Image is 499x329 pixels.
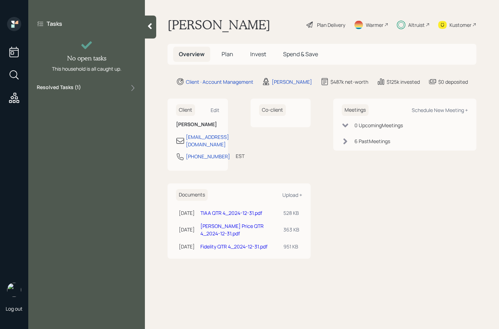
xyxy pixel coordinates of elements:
[176,122,219,128] h6: [PERSON_NAME]
[211,107,219,113] div: Edit
[438,78,468,86] div: $0 deposited
[179,243,195,250] div: [DATE]
[450,21,471,29] div: Kustomer
[317,21,345,29] div: Plan Delivery
[37,84,81,92] label: Resolved Tasks ( 1 )
[168,17,270,33] h1: [PERSON_NAME]
[222,50,233,58] span: Plan
[354,122,403,129] div: 0 Upcoming Meeting s
[179,50,205,58] span: Overview
[283,209,299,217] div: 528 KB
[186,78,253,86] div: Client · Account Management
[354,137,390,145] div: 6 Past Meeting s
[259,104,286,116] h6: Co-client
[366,21,383,29] div: Warmer
[47,20,62,28] label: Tasks
[330,78,368,86] div: $487k net-worth
[67,54,106,62] h4: No open tasks
[236,152,245,160] div: EST
[387,78,420,86] div: $125k invested
[176,189,208,201] h6: Documents
[282,192,302,198] div: Upload +
[179,226,195,233] div: [DATE]
[200,210,262,216] a: TIAA QTR 4_2024-12-31.pdf
[186,153,230,160] div: [PHONE_NUMBER]
[250,50,266,58] span: Invest
[272,78,312,86] div: [PERSON_NAME]
[200,223,264,237] a: [PERSON_NAME] Price QTR 4_2024-12-31.pdf
[7,283,21,297] img: sami-boghos-headshot.png
[408,21,425,29] div: Altruist
[179,209,195,217] div: [DATE]
[283,50,318,58] span: Spend & Save
[342,104,369,116] h6: Meetings
[283,243,299,250] div: 951 KB
[200,243,268,250] a: Fidelity QTR 4_2024-12-31.pdf
[176,104,195,116] h6: Client
[6,305,23,312] div: Log out
[186,133,229,148] div: [EMAIL_ADDRESS][DOMAIN_NAME]
[283,226,299,233] div: 363 KB
[412,107,468,113] div: Schedule New Meeting +
[52,65,122,72] div: This household is all caught up.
